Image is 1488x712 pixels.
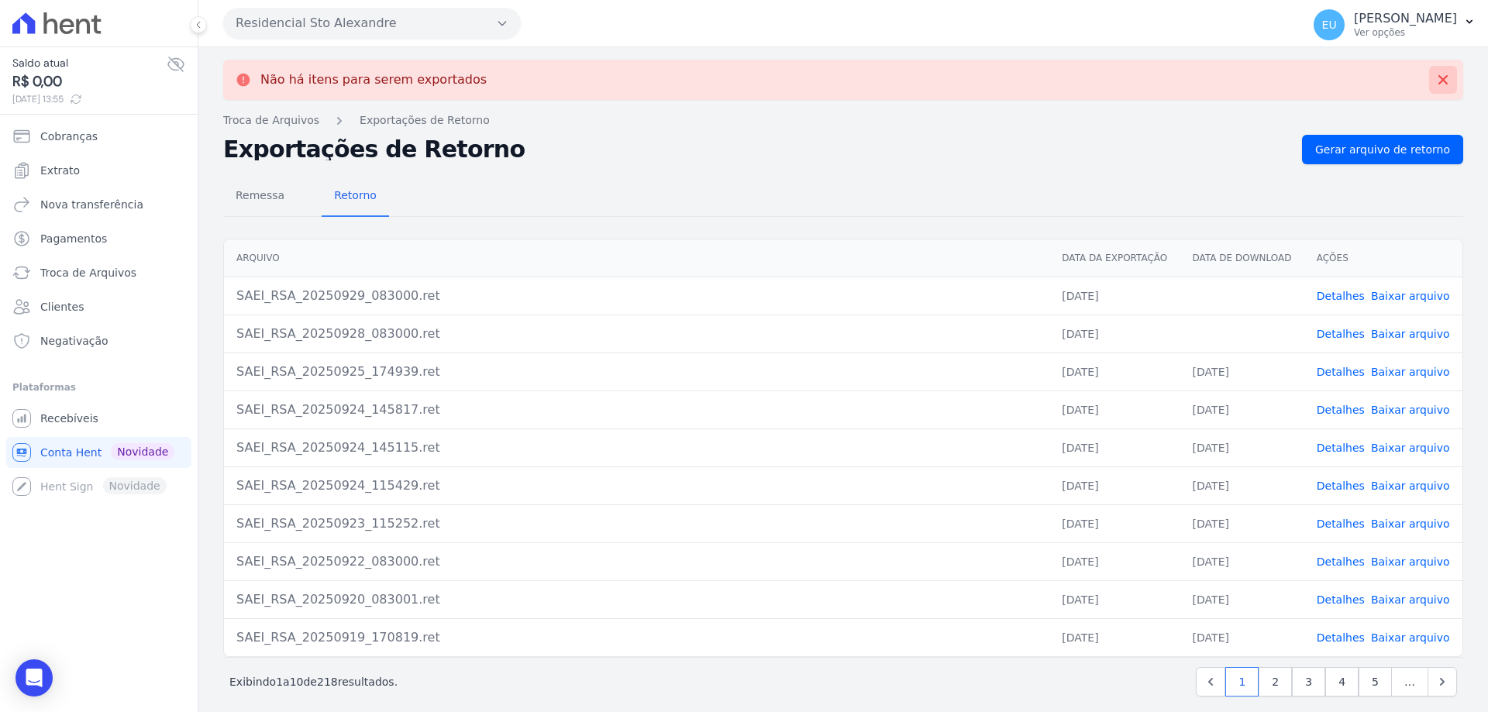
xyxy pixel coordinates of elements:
a: Baixar arquivo [1371,442,1450,454]
td: [DATE] [1180,504,1304,542]
a: Detalhes [1317,593,1365,606]
td: [DATE] [1180,428,1304,466]
a: Previous [1196,667,1225,697]
span: Nova transferência [40,197,143,212]
span: Negativação [40,333,108,349]
a: Gerar arquivo de retorno [1302,135,1463,164]
a: Remessa [223,177,297,217]
a: Nova transferência [6,189,191,220]
td: [DATE] [1049,466,1180,504]
th: Data da Exportação [1049,239,1180,277]
a: Baixar arquivo [1371,518,1450,530]
div: SAEI_RSA_20250920_083001.ret [236,590,1037,609]
div: SAEI_RSA_20250922_083000.ret [236,552,1037,571]
a: 5 [1359,667,1392,697]
a: Detalhes [1317,480,1365,492]
td: [DATE] [1049,277,1180,315]
a: 3 [1292,667,1325,697]
a: Cobranças [6,121,191,152]
a: Troca de Arquivos [223,112,319,129]
p: [PERSON_NAME] [1354,11,1457,26]
a: Baixar arquivo [1371,290,1450,302]
a: Baixar arquivo [1371,328,1450,340]
a: Detalhes [1317,518,1365,530]
a: Detalhes [1317,442,1365,454]
td: [DATE] [1049,353,1180,390]
nav: Sidebar [12,121,185,502]
a: 4 [1325,667,1359,697]
div: SAEI_RSA_20250928_083000.ret [236,325,1037,343]
span: R$ 0,00 [12,71,167,92]
span: Troca de Arquivos [40,265,136,280]
a: Recebíveis [6,403,191,434]
div: SAEI_RSA_20250924_145115.ret [236,439,1037,457]
button: Residencial Sto Alexandre [223,8,521,39]
td: [DATE] [1180,580,1304,618]
td: [DATE] [1049,580,1180,618]
a: Baixar arquivo [1371,593,1450,606]
div: SAEI_RSA_20250925_174939.ret [236,363,1037,381]
a: Detalhes [1317,631,1365,644]
span: Recebíveis [40,411,98,426]
td: [DATE] [1180,353,1304,390]
span: Extrato [40,163,80,178]
th: Ações [1304,239,1462,277]
div: SAEI_RSA_20250924_145817.ret [236,401,1037,419]
a: Conta Hent Novidade [6,437,191,468]
span: … [1391,667,1428,697]
p: Exibindo a de resultados. [229,674,398,690]
h2: Exportações de Retorno [223,139,1290,160]
a: Baixar arquivo [1371,404,1450,416]
td: [DATE] [1049,504,1180,542]
a: Detalhes [1317,555,1365,568]
span: Cobranças [40,129,98,144]
p: Ver opções [1354,26,1457,39]
div: SAEI_RSA_20250929_083000.ret [236,287,1037,305]
button: EU [PERSON_NAME] Ver opções [1301,3,1488,46]
th: Arquivo [224,239,1049,277]
a: Retorno [322,177,389,217]
div: Plataformas [12,378,185,397]
td: [DATE] [1049,618,1180,656]
a: Baixar arquivo [1371,631,1450,644]
span: 1 [276,676,283,688]
span: EU [1322,19,1337,30]
a: Baixar arquivo [1371,480,1450,492]
td: [DATE] [1180,390,1304,428]
a: Detalhes [1317,290,1365,302]
a: Baixar arquivo [1371,366,1450,378]
a: Exportações de Retorno [360,112,490,129]
a: 2 [1259,667,1292,697]
a: 1 [1225,667,1259,697]
td: [DATE] [1049,428,1180,466]
td: [DATE] [1180,618,1304,656]
div: SAEI_RSA_20250923_115252.ret [236,514,1037,533]
span: [DATE] 13:55 [12,92,167,106]
a: Baixar arquivo [1371,555,1450,568]
a: Detalhes [1317,366,1365,378]
td: [DATE] [1180,466,1304,504]
span: Gerar arquivo de retorno [1315,142,1450,157]
div: SAEI_RSA_20250919_170819.ret [236,628,1037,647]
a: Detalhes [1317,404,1365,416]
span: 10 [290,676,304,688]
span: Clientes [40,299,84,315]
a: Extrato [6,155,191,186]
span: Conta Hent [40,445,102,460]
nav: Breadcrumb [223,112,1463,129]
div: Open Intercom Messenger [15,659,53,697]
span: Retorno [325,180,386,211]
a: Troca de Arquivos [6,257,191,288]
span: Saldo atual [12,55,167,71]
a: Negativação [6,325,191,356]
span: 218 [317,676,338,688]
td: [DATE] [1049,315,1180,353]
a: Detalhes [1317,328,1365,340]
span: Remessa [226,180,294,211]
div: SAEI_RSA_20250924_115429.ret [236,476,1037,495]
span: Pagamentos [40,231,107,246]
a: Pagamentos [6,223,191,254]
th: Data de Download [1180,239,1304,277]
a: Clientes [6,291,191,322]
td: [DATE] [1180,542,1304,580]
